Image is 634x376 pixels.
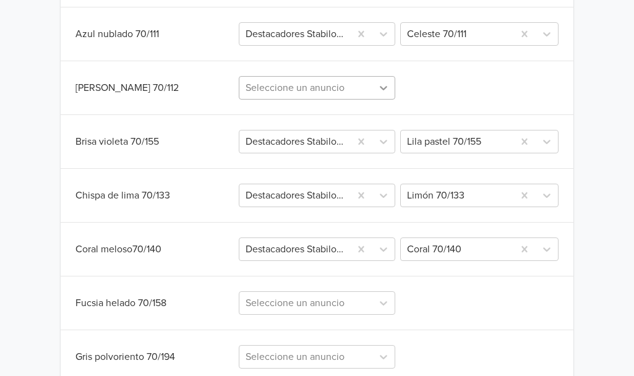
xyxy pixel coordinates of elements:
[75,296,236,310] div: Fucsia helado 70/158
[75,242,236,257] div: Coral meloso70/140
[75,80,236,95] div: [PERSON_NAME] 70/112
[75,349,236,364] div: Gris polvoriento 70/194
[75,134,236,149] div: Brisa violeta 70/155
[75,27,236,41] div: Azul nublado 70/111
[75,188,236,203] div: Chispa de lima 70/133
